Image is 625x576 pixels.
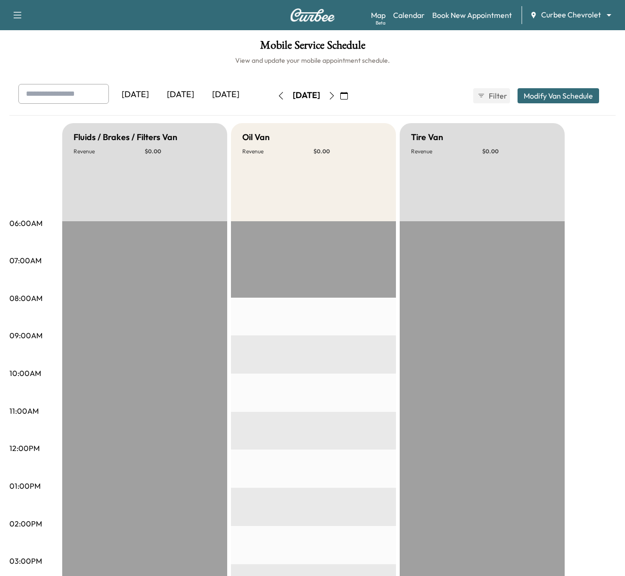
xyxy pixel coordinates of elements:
button: Modify Van Schedule [518,88,599,103]
span: Curbee Chevrolet [541,9,601,20]
p: $ 0.00 [145,148,216,155]
p: $ 0.00 [482,148,553,155]
div: [DATE] [113,84,158,106]
h5: Fluids / Brakes / Filters Van [74,131,177,144]
p: 07:00AM [9,255,41,266]
p: 01:00PM [9,480,41,492]
p: 08:00AM [9,292,42,304]
p: 06:00AM [9,217,42,229]
p: 09:00AM [9,330,42,341]
a: Calendar [393,9,425,21]
img: Curbee Logo [290,8,335,22]
p: 12:00PM [9,442,40,454]
div: [DATE] [158,84,203,106]
h5: Tire Van [411,131,443,144]
a: MapBeta [371,9,386,21]
div: [DATE] [293,90,320,101]
a: Book New Appointment [432,9,512,21]
button: Filter [473,88,510,103]
h5: Oil Van [242,131,270,144]
span: Filter [489,90,506,101]
p: Revenue [411,148,482,155]
h1: Mobile Service Schedule [9,40,616,56]
p: 10:00AM [9,367,41,379]
h6: View and update your mobile appointment schedule. [9,56,616,65]
p: Revenue [242,148,313,155]
p: 11:00AM [9,405,39,417]
p: $ 0.00 [313,148,385,155]
p: Revenue [74,148,145,155]
div: [DATE] [203,84,248,106]
p: 02:00PM [9,518,42,529]
div: Beta [376,19,386,26]
p: 03:00PM [9,555,42,567]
